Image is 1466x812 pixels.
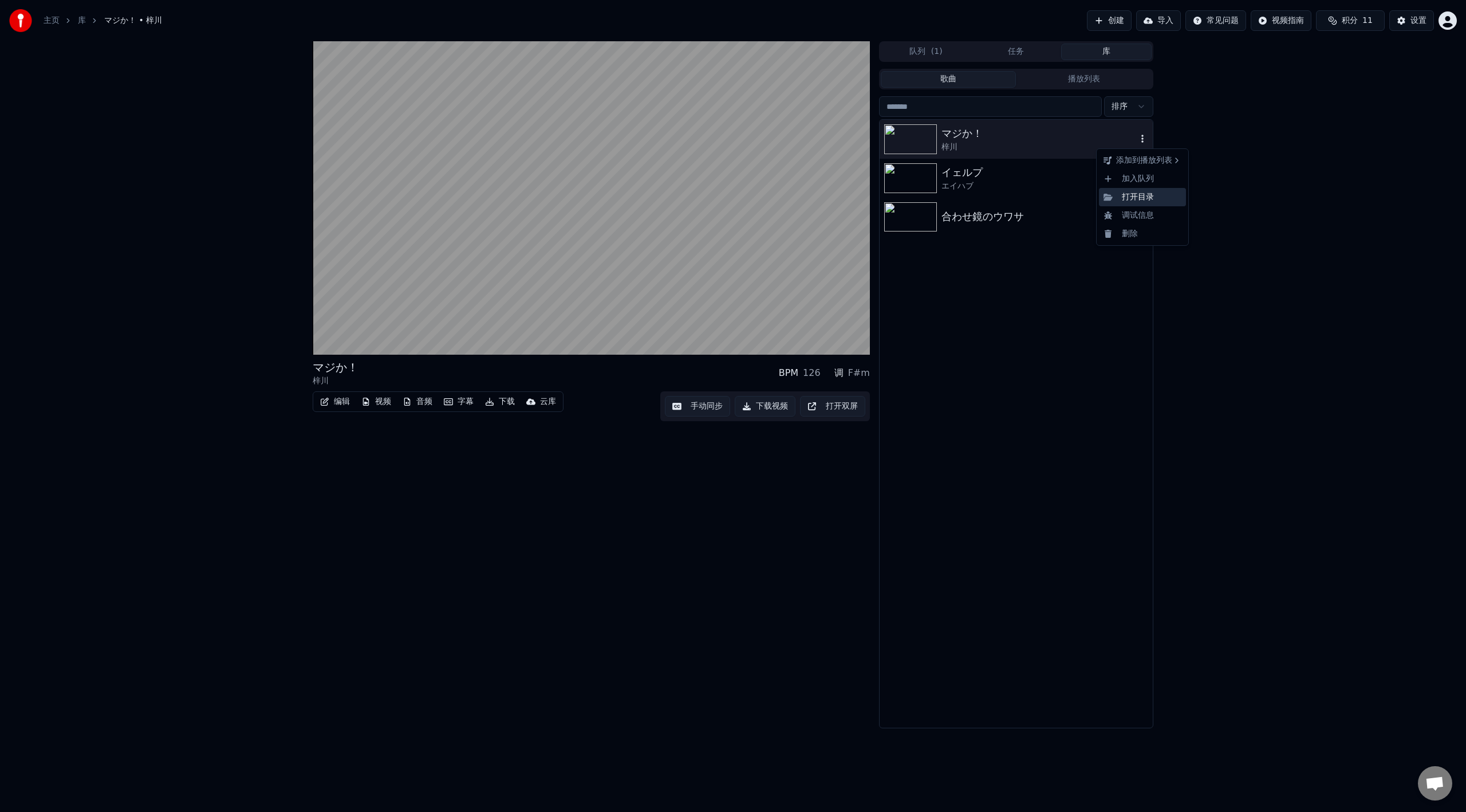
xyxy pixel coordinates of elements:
[881,44,971,60] button: 队列
[941,181,1148,192] div: エイハブ
[1099,225,1186,243] div: 删除
[1016,71,1152,88] button: 播放列表
[1389,10,1434,31] button: 设置
[1087,10,1132,31] button: 创建
[848,366,870,380] div: F#m
[1251,10,1311,31] button: 视频指南
[439,394,478,410] button: 字幕
[971,44,1062,60] button: 任务
[834,366,844,380] div: 调
[1099,206,1186,225] div: 调试信息
[313,375,358,387] div: 梓川
[941,142,1137,153] div: 梓川
[313,359,358,375] div: マジか！
[941,164,1148,181] div: イェルプ
[800,396,865,417] button: 打开双屏
[665,396,730,417] button: 手动同步
[779,366,798,380] div: BPM
[9,9,32,32] img: youka
[1061,44,1152,60] button: 库
[104,15,162,26] span: マジか！ • 梓川
[941,209,1148,225] div: 合わせ鏡のウワサ
[44,15,60,26] a: 主页
[1112,101,1128,112] span: 排序
[1099,170,1186,188] div: 加入队列
[1362,15,1373,26] span: 11
[1185,10,1246,31] button: 常见问题
[316,394,354,410] button: 编辑
[480,394,519,410] button: 下载
[1342,15,1358,26] span: 积分
[803,366,821,380] div: 126
[398,394,437,410] button: 音频
[931,46,943,57] span: ( 1 )
[1136,10,1181,31] button: 导入
[357,394,396,410] button: 视频
[44,15,162,26] nav: breadcrumb
[1099,151,1186,170] div: 添加到播放列表
[1410,15,1426,26] div: 设置
[735,396,795,417] button: 下载视频
[881,71,1016,88] button: 歌曲
[78,15,86,26] a: 库
[1316,10,1385,31] button: 积分11
[1418,766,1452,801] div: 打開聊天
[941,125,1137,142] div: マジか！
[1099,188,1186,206] div: 打开目录
[540,396,556,407] div: 云库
